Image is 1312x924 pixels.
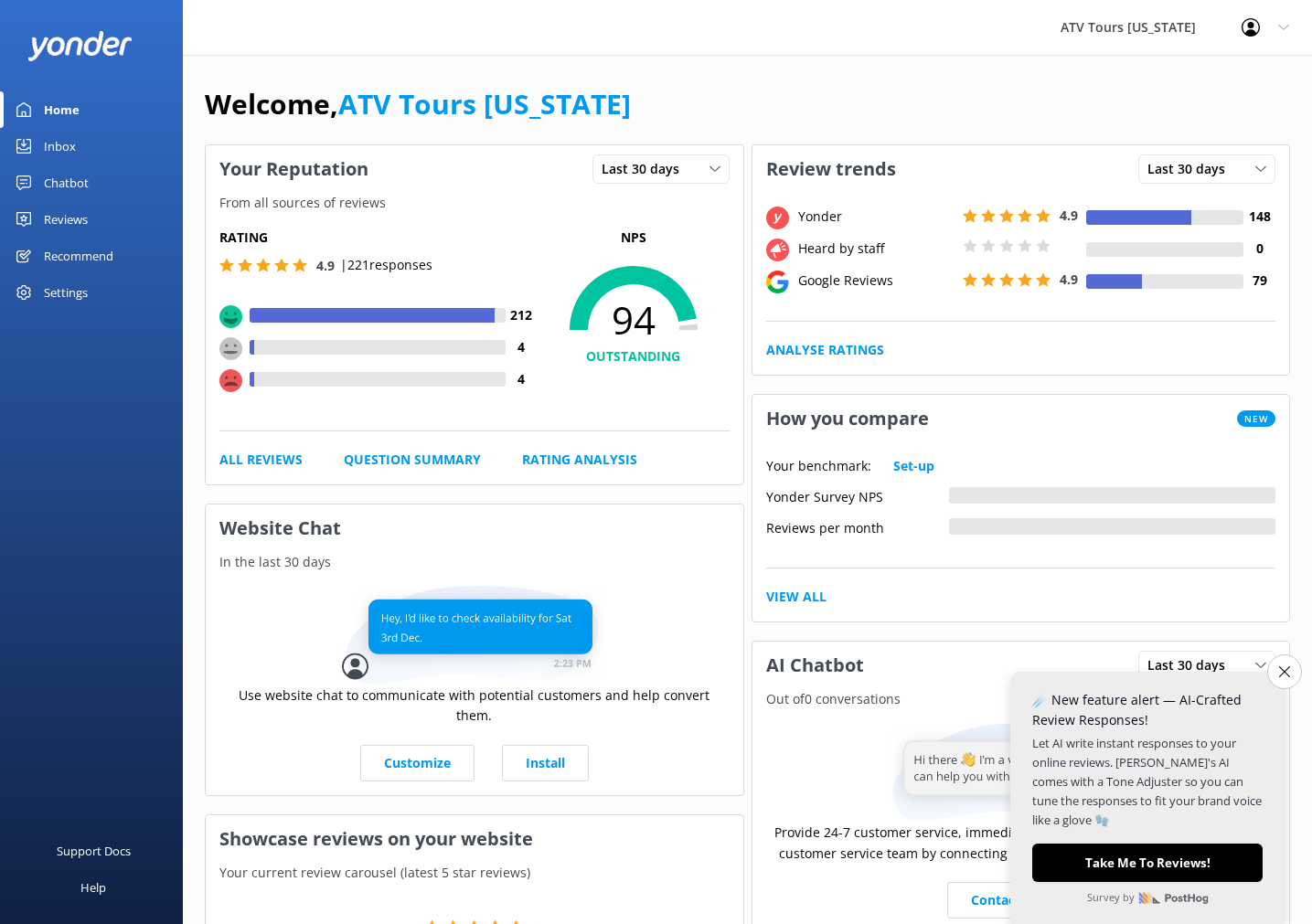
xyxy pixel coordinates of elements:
[766,456,871,476] p: Your benchmark:
[752,689,1290,709] p: Out of 0 conversations
[27,31,133,61] img: yonder-white-logo.png
[316,257,335,274] span: 4.9
[522,450,637,470] a: Rating Analysis
[44,91,80,128] div: Home
[344,450,481,470] a: Question Summary
[219,685,730,727] p: Use website chat to communicate with potential customers and help convert them.
[80,869,106,906] div: Help
[538,228,730,248] p: NPS
[1060,207,1078,224] span: 4.9
[44,201,88,238] div: Reviews
[766,487,949,504] div: Yonder Survey NPS
[206,193,743,213] p: From all sources of reviews
[206,145,382,193] h3: Your Reputation
[502,745,589,781] a: Install
[206,863,743,883] p: Your current review carousel (latest 5 star reviews)
[219,450,303,470] a: All Reviews
[506,337,538,357] h4: 4
[766,587,827,607] a: View All
[1243,271,1275,291] h4: 79
[752,145,910,193] h3: Review trends
[206,552,743,572] p: In the last 30 days
[506,305,538,325] h4: 212
[44,128,76,165] div: Inbox
[794,239,958,259] div: Heard by staff
[766,340,884,360] a: Analyse Ratings
[888,723,1153,823] img: assistant...
[794,207,958,227] div: Yonder
[752,395,943,442] h3: How you compare
[947,882,1093,919] a: Contact Yonder
[206,815,743,863] h3: Showcase reviews on your website
[340,255,432,275] p: | 221 responses
[766,823,1276,864] p: Provide 24-7 customer service, immediate answers and reduce workload to your customer service tea...
[766,518,949,535] div: Reviews per month
[1060,271,1078,288] span: 4.9
[44,165,89,201] div: Chatbot
[205,82,631,126] h1: Welcome,
[1147,159,1236,179] span: Last 30 days
[360,745,475,781] a: Customize
[506,369,538,389] h4: 4
[1243,239,1275,259] h4: 0
[338,85,631,122] a: ATV Tours [US_STATE]
[794,271,958,291] div: Google Reviews
[342,586,607,685] img: conversation...
[57,833,131,869] div: Support Docs
[1237,410,1275,427] span: New
[1243,207,1275,227] h4: 148
[206,504,743,552] h3: Website Chat
[538,297,730,343] span: 94
[538,346,730,366] h4: OUTSTANDING
[602,159,690,179] span: Last 30 days
[219,228,538,248] h5: Rating
[44,238,113,274] div: Recommend
[1147,655,1236,675] span: Last 30 days
[893,456,934,476] a: Set-up
[752,642,878,689] h3: AI Chatbot
[44,274,88,311] div: Settings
